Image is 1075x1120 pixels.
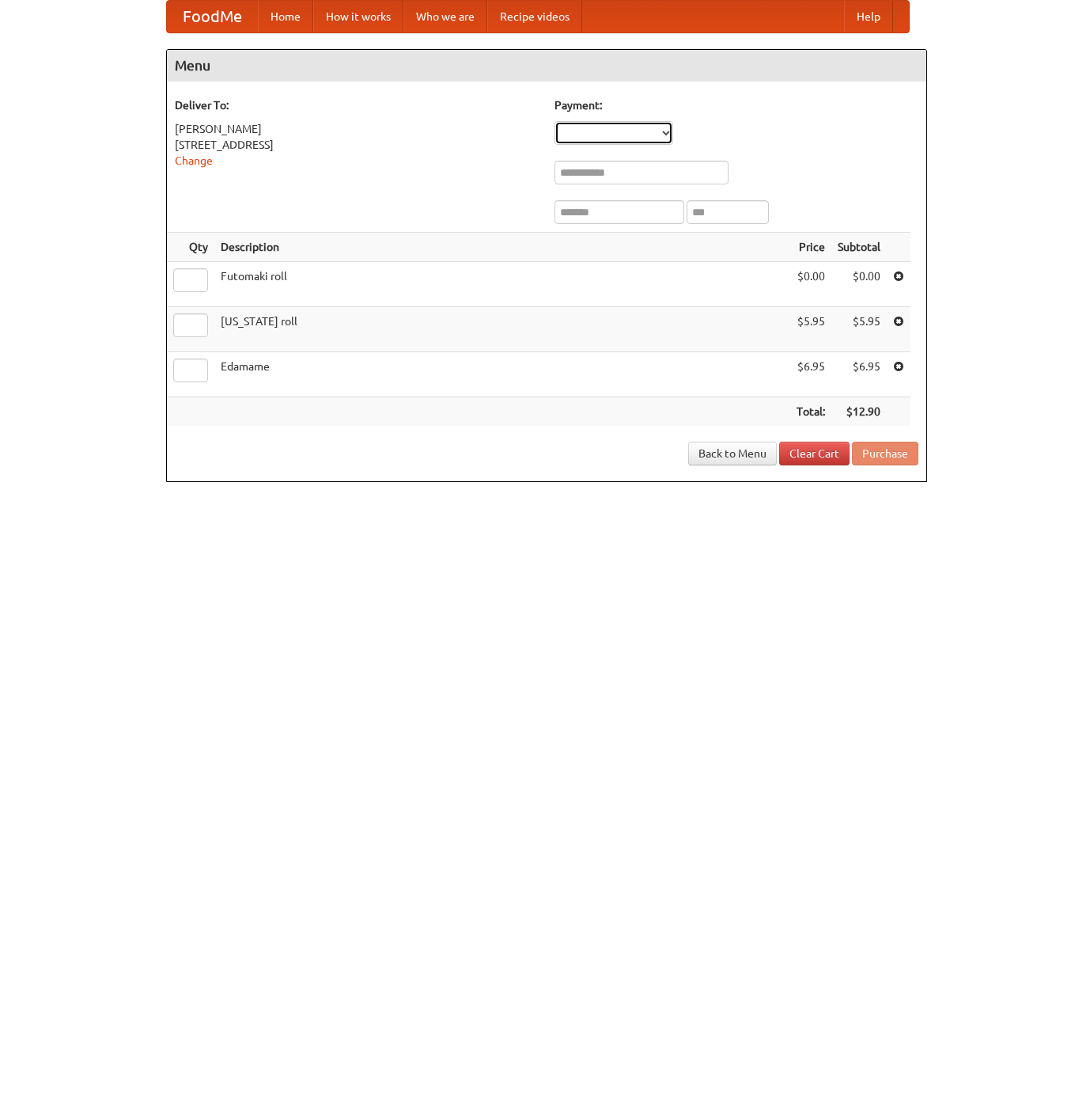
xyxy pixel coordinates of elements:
td: $6.95 [790,352,831,397]
a: FoodMe [167,1,258,32]
a: Who we are [403,1,487,32]
th: Price [790,233,831,262]
td: $0.00 [790,262,831,307]
td: [US_STATE] roll [214,307,790,352]
td: $6.95 [831,352,887,397]
td: Edamame [214,352,790,397]
th: $12.90 [831,397,887,427]
div: [STREET_ADDRESS] [175,137,539,153]
a: How it works [313,1,403,32]
td: $5.95 [831,307,887,352]
a: Home [258,1,313,32]
th: Description [214,233,790,262]
a: Clear Cart [779,442,850,465]
td: $0.00 [831,262,887,307]
td: $5.95 [790,307,831,352]
th: Total: [790,397,831,427]
a: Help [844,1,893,32]
div: [PERSON_NAME] [175,121,539,137]
a: Recipe videos [487,1,582,32]
h5: Payment: [555,97,918,113]
h5: Deliver To: [175,97,539,113]
h4: Menu [167,50,926,82]
td: Futomaki roll [214,262,790,307]
th: Subtotal [831,233,887,262]
a: Change [175,154,213,167]
a: Back to Menu [688,442,777,465]
th: Qty [167,233,214,262]
button: Purchase [852,442,918,465]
